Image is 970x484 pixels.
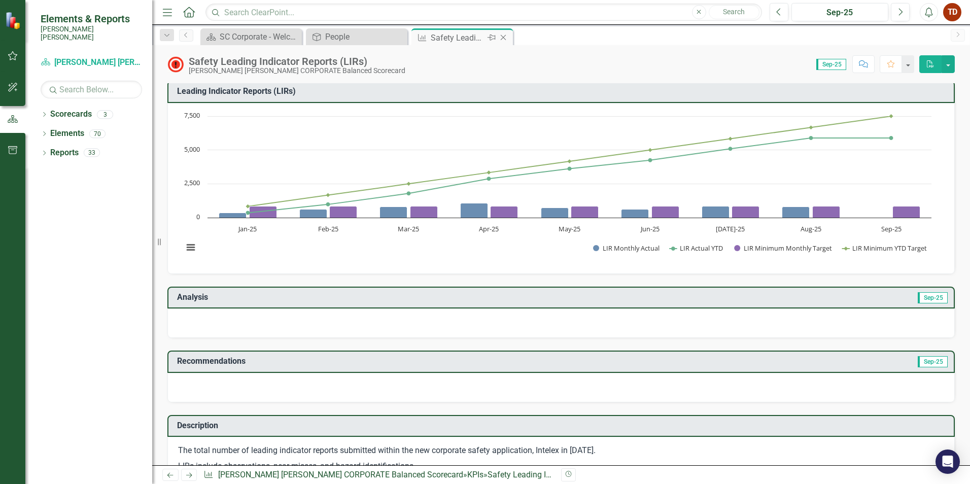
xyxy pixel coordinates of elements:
text: Mar-25 [398,224,419,233]
text: Feb-25 [318,224,338,233]
path: Aug-25, 833. LIR Minimum Monthly Target. [813,206,840,218]
path: May-25, 833. LIR Minimum Monthly Target. [571,206,599,218]
path: Jun-25, 5,000. LIR Minimum YTD Target. [648,148,652,152]
text: May-25 [559,224,580,233]
h3: Analysis [177,293,563,302]
img: Not Meeting Target [167,56,184,73]
path: Jun-25, 834. LIR Minimum Monthly Target. [652,206,679,218]
button: Show LIR Monthly Actual [593,244,659,253]
path: Sep-25, 5,890. LIR Actual YTD. [889,136,893,140]
path: Aug-25, 801. LIR Monthly Actual. [782,206,810,218]
path: Apr-25, 1,087. LIR Monthly Actual. [461,203,488,218]
h3: Leading Indicator Reports (LIRs) [177,87,949,96]
path: Feb-25, 627. LIR Monthly Actual. [300,209,327,218]
a: Scorecards [50,109,92,120]
text: Apr-25 [479,224,499,233]
text: Jun-25 [640,224,660,233]
div: SC Corporate - Welcome to ClearPoint [220,30,299,43]
button: Show LIR Minimum YTD Target [842,244,927,253]
a: SC Corporate - Welcome to ClearPoint [203,30,299,43]
a: Reports [50,147,79,159]
text: 7,500 [184,111,200,120]
text: Aug-25 [801,224,821,233]
div: [PERSON_NAME] [PERSON_NAME] CORPORATE Balanced Scorecard [189,67,405,75]
path: Jul-25, 833. LIR Minimum Monthly Target. [732,206,759,218]
g: LIR Minimum YTD Target, series 4 of 4. Line with 9 data points. [246,114,893,209]
button: TD [943,3,961,21]
path: Feb-25, 1,666. LIR Minimum YTD Target. [326,193,330,197]
path: Sep-25, 834. LIR Minimum Monthly Target. [893,206,920,218]
a: Elements [50,128,84,140]
small: [PERSON_NAME] [PERSON_NAME] [41,25,142,42]
div: Open Intercom Messenger [936,450,960,474]
text: [DATE]-25 [716,224,745,233]
div: » » [203,469,553,481]
path: Mar-25, 1,789. LIR Actual YTD. [407,191,411,195]
div: Chart. Highcharts interactive chart. [178,111,944,263]
text: 0 [196,212,200,221]
path: Apr-25, 833. LIR Minimum Monthly Target. [491,206,518,218]
h3: Recommendations [177,357,709,366]
a: KPIs [467,470,483,479]
svg: Interactive chart [178,111,937,263]
button: Search [709,5,759,19]
div: 70 [89,129,106,138]
path: May-25, 747. LIR Monthly Actual. [541,208,569,218]
path: Aug-25, 5,890. LIR Actual YTD. [809,136,813,140]
path: Mar-25, 834. LIR Minimum Monthly Target. [410,206,438,218]
span: Sep-25 [918,292,948,303]
path: Jan-25, 353. LIR Monthly Actual. [219,213,247,218]
path: Apr-25, 3,333. LIR Minimum YTD Target. [487,170,491,175]
button: Show LIR Actual YTD [670,244,723,253]
div: Safety Leading Indicator Reports (LIRs) [189,56,405,67]
path: Feb-25, 833. LIR Minimum Monthly Target. [330,206,357,218]
path: Jun-25, 4,247. LIR Actual YTD. [648,158,652,162]
div: Safety Leading Indicator Reports (LIRs) [431,31,485,44]
div: 33 [84,149,100,157]
div: Safety Leading Indicator Reports (LIRs) [488,470,628,479]
path: Jul-25, 5,833. LIR Minimum YTD Target. [729,136,733,141]
path: Jun-25, 624. LIR Monthly Actual. [621,209,649,218]
path: Mar-25, 809. LIR Monthly Actual. [380,206,407,218]
div: People [325,30,405,43]
img: ClearPoint Strategy [5,12,23,29]
path: Mar-25, 2,500. LIR Minimum YTD Target. [407,182,411,186]
path: Aug-25, 6,666. LIR Minimum YTD Target. [809,125,813,129]
text: 5,000 [184,145,200,154]
text: 2,500 [184,178,200,187]
h3: Description [177,421,949,430]
g: LIR Minimum Monthly Target, series 3 of 4. Bar series with 9 bars. [250,206,920,218]
p: The total number of leading indicator reports submitted within the new corporate safety applicati... [178,445,944,459]
input: Search Below... [41,81,142,98]
span: Sep-25 [918,356,948,367]
div: 3 [97,110,113,119]
p: LIRs include observations, near misses, and hazard identifications. [178,459,944,472]
span: Search [723,8,745,16]
path: May-25, 4,166. LIR Minimum YTD Target. [568,159,572,163]
path: Apr-25, 2,876. LIR Actual YTD. [487,177,491,181]
path: Feb-25, 980. LIR Actual YTD. [326,202,330,206]
a: [PERSON_NAME] [PERSON_NAME] CORPORATE Balanced Scorecard [218,470,463,479]
path: May-25, 3,623. LIR Actual YTD. [568,166,572,170]
path: Jul-25, 842. LIR Monthly Actual. [702,206,730,218]
button: Sep-25 [791,3,888,21]
text: Sep-25 [881,224,902,233]
input: Search ClearPoint... [205,4,762,21]
path: Jul-25, 5,089. LIR Actual YTD. [729,147,733,151]
path: Sep-25, 7,500. LIR Minimum YTD Target. [889,114,893,118]
button: Show LIR Minimum Monthly Target [734,244,832,253]
a: [PERSON_NAME] [PERSON_NAME] CORPORATE Balanced Scorecard [41,57,142,68]
a: People [308,30,405,43]
span: Sep-25 [816,59,846,70]
path: Jan-25, 353. LIR Actual YTD. [246,211,250,215]
button: View chart menu, Chart [184,240,198,255]
span: Elements & Reports [41,13,142,25]
text: Jan-25 [237,224,257,233]
div: Sep-25 [795,7,885,19]
path: Jan-25, 833. LIR Minimum YTD Target. [246,204,250,208]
